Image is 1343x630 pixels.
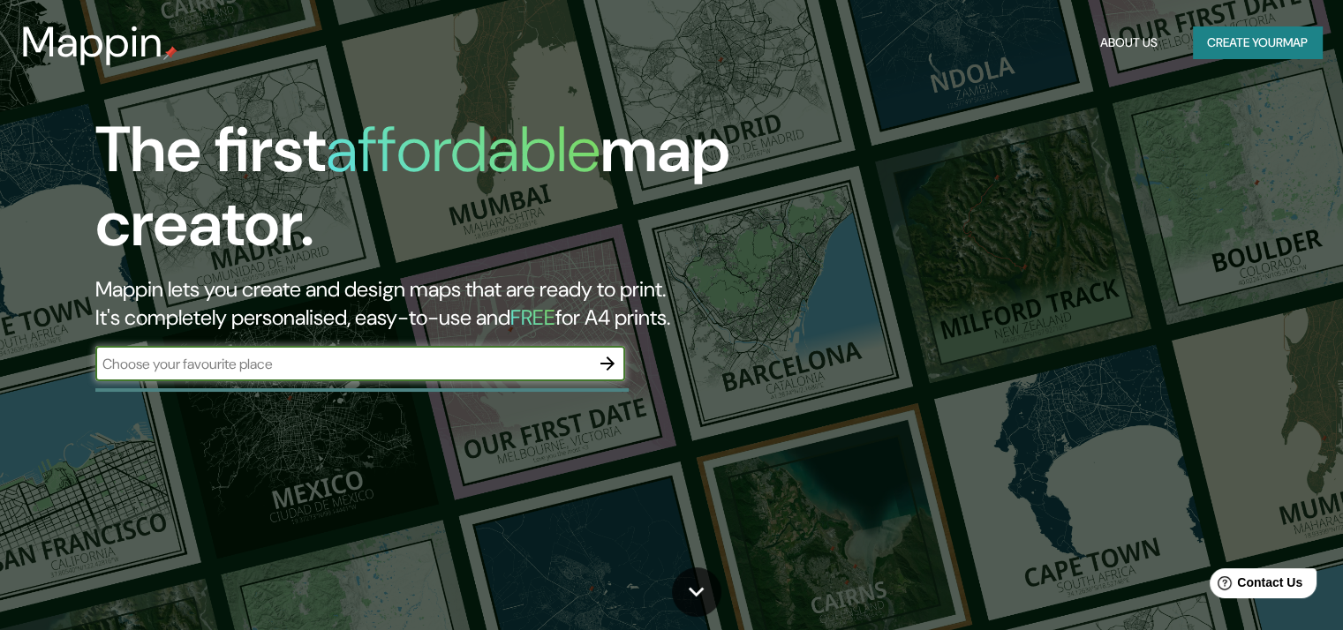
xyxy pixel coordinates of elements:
[326,109,600,191] h1: affordable
[163,46,177,60] img: mappin-pin
[1186,561,1324,611] iframe: Help widget launcher
[95,113,767,275] h1: The first map creator.
[21,18,163,67] h3: Mappin
[95,275,767,332] h2: Mappin lets you create and design maps that are ready to print. It's completely personalised, eas...
[1193,26,1322,59] button: Create yourmap
[95,354,590,374] input: Choose your favourite place
[1093,26,1165,59] button: About Us
[510,304,555,331] h5: FREE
